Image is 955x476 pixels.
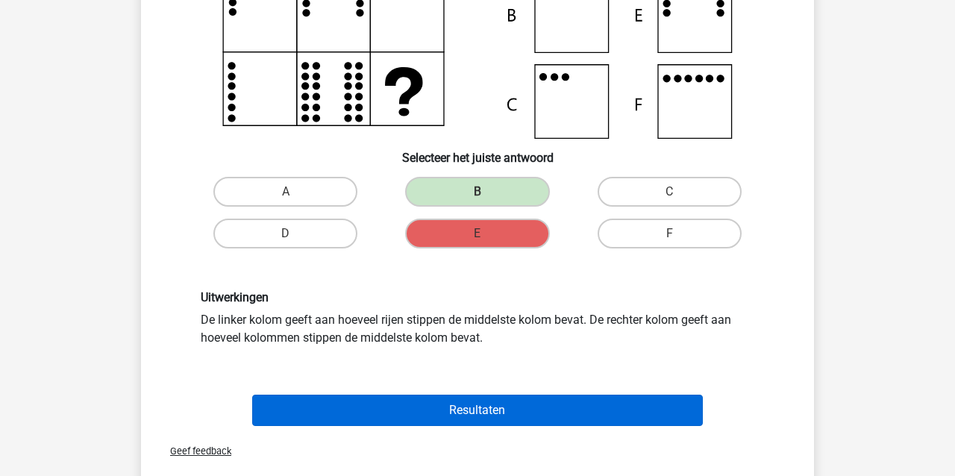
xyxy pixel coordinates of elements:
[190,290,765,346] div: De linker kolom geeft aan hoeveel rijen stippen de middelste kolom bevat. De rechter kolom geeft ...
[598,177,742,207] label: C
[158,445,231,457] span: Geef feedback
[405,177,549,207] label: B
[201,290,754,304] h6: Uitwerkingen
[213,177,357,207] label: A
[213,219,357,248] label: D
[252,395,704,426] button: Resultaten
[598,219,742,248] label: F
[405,219,549,248] label: E
[165,139,790,165] h6: Selecteer het juiste antwoord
